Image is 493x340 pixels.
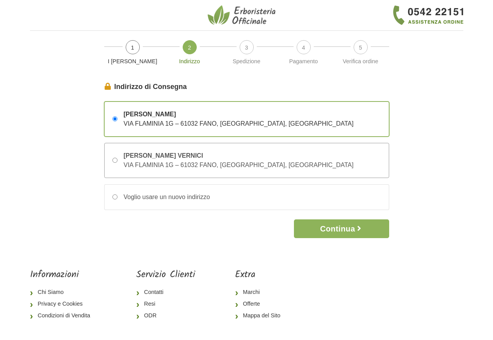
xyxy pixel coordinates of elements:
button: Continua [294,219,389,238]
a: Resi [136,298,195,310]
a: Marchi [235,287,287,298]
input: Voglio usare un nuovo indirizzo [112,194,117,199]
p: Indirizzo [164,57,215,66]
input: [PERSON_NAME] VIA FLAMINIA 1G – 61032 FANO, [GEOGRAPHIC_DATA], [GEOGRAPHIC_DATA] [112,116,117,121]
input: [PERSON_NAME] VERNICI VIA FLAMINIA 1G – 61032 FANO, [GEOGRAPHIC_DATA], [GEOGRAPHIC_DATA] [112,158,117,163]
span: [PERSON_NAME] [124,110,354,119]
a: Chi Siamo [30,287,96,298]
iframe: fb:page Facebook Social Plugin [326,269,463,297]
span: 1 [126,40,140,54]
h5: Informazioni [30,269,96,281]
img: Erboristeria Officinale [208,5,278,26]
legend: Indirizzo di Consegna [104,82,389,92]
a: Contatti [136,287,195,298]
div: Voglio usare un nuovo indirizzo [117,192,210,202]
span: VIA FLAMINIA 1G – 61032 FANO, [GEOGRAPHIC_DATA], [GEOGRAPHIC_DATA] [124,162,354,168]
a: Mappa del Sito [235,310,287,322]
a: Offerte [235,298,287,310]
h5: Servizio Clienti [136,269,195,281]
a: Privacy e Cookies [30,298,96,310]
a: ODR [136,310,195,322]
a: Condizioni di Vendita [30,310,96,322]
p: I [PERSON_NAME] [107,57,158,66]
span: VIA FLAMINIA 1G – 61032 FANO, [GEOGRAPHIC_DATA], [GEOGRAPHIC_DATA] [124,120,354,127]
h5: Extra [235,269,287,281]
span: 2 [183,40,197,54]
span: [PERSON_NAME] VERNICI [124,151,354,160]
